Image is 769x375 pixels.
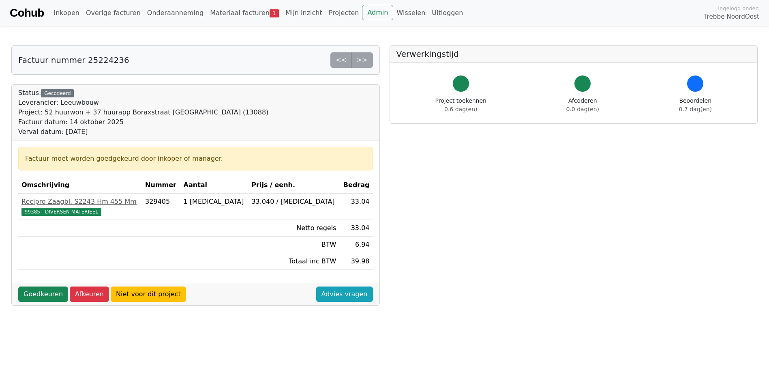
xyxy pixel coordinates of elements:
span: 1 [270,9,279,17]
a: Mijn inzicht [282,5,326,21]
span: 0.7 dag(en) [679,106,712,112]
td: 33.04 [339,220,373,237]
div: Beoordelen [679,97,712,114]
div: Verval datum: [DATE] [18,127,268,137]
a: Overige facturen [83,5,144,21]
td: 6.94 [339,237,373,253]
span: 99385 - DIVERSEN MATERIEEL [21,208,101,216]
a: Niet voor dit project [111,287,186,302]
div: Leverancier: Leeuwbouw [18,98,268,108]
a: Advies vragen [316,287,373,302]
span: 0.6 dag(en) [444,106,477,112]
a: Admin [362,5,393,20]
a: Projecten [326,5,362,21]
th: Nummer [142,177,180,194]
td: 329405 [142,194,180,220]
div: Recipro Zaagbl. S2243 Hm 455 Mm [21,197,139,207]
a: Materiaal facturen1 [207,5,282,21]
span: Ingelogd onder: [718,4,759,12]
div: Project: 52 huurwon + 37 huurapp Boraxstraat [GEOGRAPHIC_DATA] (13088) [18,108,268,117]
div: Project toekennen [435,97,486,114]
a: Recipro Zaagbl. S2243 Hm 455 Mm99385 - DIVERSEN MATERIEEL [21,197,139,216]
span: 0.0 dag(en) [566,106,599,112]
td: Netto regels [248,220,339,237]
a: Afkeuren [70,287,109,302]
div: Status: [18,88,268,137]
div: Afcoderen [566,97,599,114]
div: Factuur moet worden goedgekeurd door inkoper of manager. [25,154,366,164]
a: Uitloggen [428,5,466,21]
td: BTW [248,237,339,253]
a: Cohub [10,3,44,23]
th: Bedrag [339,177,373,194]
span: Trebbe NoordOost [704,12,759,22]
td: 39.98 [339,253,373,270]
div: 33.040 / [MEDICAL_DATA] [251,197,336,207]
th: Aantal [180,177,248,194]
th: Prijs / eenh. [248,177,339,194]
div: Gecodeerd [41,89,74,97]
a: Onderaanneming [144,5,207,21]
h5: Factuur nummer 25224236 [18,55,129,65]
div: 1 [MEDICAL_DATA] [184,197,245,207]
td: 33.04 [339,194,373,220]
th: Omschrijving [18,177,142,194]
h5: Verwerkingstijd [396,49,751,59]
a: Wisselen [393,5,428,21]
a: Inkopen [50,5,82,21]
a: Goedkeuren [18,287,68,302]
td: Totaal inc BTW [248,253,339,270]
div: Factuur datum: 14 oktober 2025 [18,117,268,127]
